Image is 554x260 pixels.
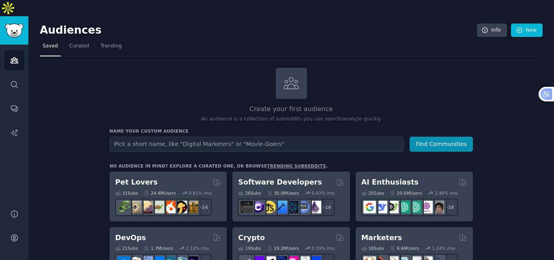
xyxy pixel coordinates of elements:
[361,177,419,187] h2: AI Enthusiasts
[5,24,24,38] img: GummySearch logo
[363,201,376,213] img: GoogleGeminiAI
[144,245,173,251] div: 1.7M Users
[409,201,421,213] img: chatgpt_prompts_
[115,177,158,187] h2: Pet Lovers
[267,190,299,196] div: 30.0M Users
[477,24,507,37] a: Info
[67,40,92,56] a: Curated
[432,245,455,251] div: 1.24 % /mo
[110,116,473,123] p: An audience is a collection of subreddits you can search/analyze quickly
[238,190,261,196] div: 26 Sub s
[252,201,264,213] img: csharp
[110,163,328,169] div: No audience in mind? Explore a curated one, or browse .
[115,245,138,251] div: 21 Sub s
[240,201,253,213] img: software
[312,190,335,196] div: 0.43 % /mo
[397,201,410,213] img: chatgpt_promptDesign
[115,233,146,243] h2: DevOps
[186,245,209,251] div: 2.10 % /mo
[390,190,422,196] div: 20.6M Users
[110,128,473,134] h3: Name your custom audience
[101,43,122,50] span: Trending
[238,177,322,187] h2: Software Developers
[189,190,212,196] div: 0.81 % /mo
[238,245,261,251] div: 19 Sub s
[115,190,138,196] div: 31 Sub s
[309,201,321,213] img: elixir
[238,233,265,243] h2: Crypto
[40,40,61,56] a: Saved
[361,245,384,251] div: 18 Sub s
[318,199,335,216] div: + 19
[375,201,387,213] img: DeepSeek
[297,201,310,213] img: AskComputerScience
[129,201,142,213] img: ballpython
[361,233,402,243] h2: Marketers
[432,201,444,213] img: ArtificalIntelligence
[410,137,473,152] button: Find Communities
[441,199,458,216] div: + 18
[163,201,176,213] img: cockatiel
[144,190,176,196] div: 24.4M Users
[267,245,299,251] div: 19.2M Users
[186,201,198,213] img: dogbreed
[40,24,477,37] h2: Audiences
[275,201,287,213] img: iOSProgramming
[195,199,212,216] div: + 24
[312,245,335,251] div: 0.39 % /mo
[140,201,153,213] img: leopardgeckos
[390,245,419,251] div: 6.6M Users
[420,201,433,213] img: OpenAIDev
[110,104,473,114] h2: Create your first audience
[263,201,276,213] img: learnjavascript
[267,163,326,168] a: trending subreddits
[286,201,298,213] img: reactnative
[98,40,125,56] a: Trending
[152,201,164,213] img: turtle
[511,24,543,37] a: New
[435,190,458,196] div: 2.48 % /mo
[43,43,58,50] span: Saved
[361,190,384,196] div: 25 Sub s
[174,201,187,213] img: PetAdvice
[386,201,399,213] img: AItoolsCatalog
[69,43,89,50] span: Curated
[118,201,130,213] img: herpetology
[110,137,404,152] input: Pick a short name, like "Digital Marketers" or "Movie-Goers"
